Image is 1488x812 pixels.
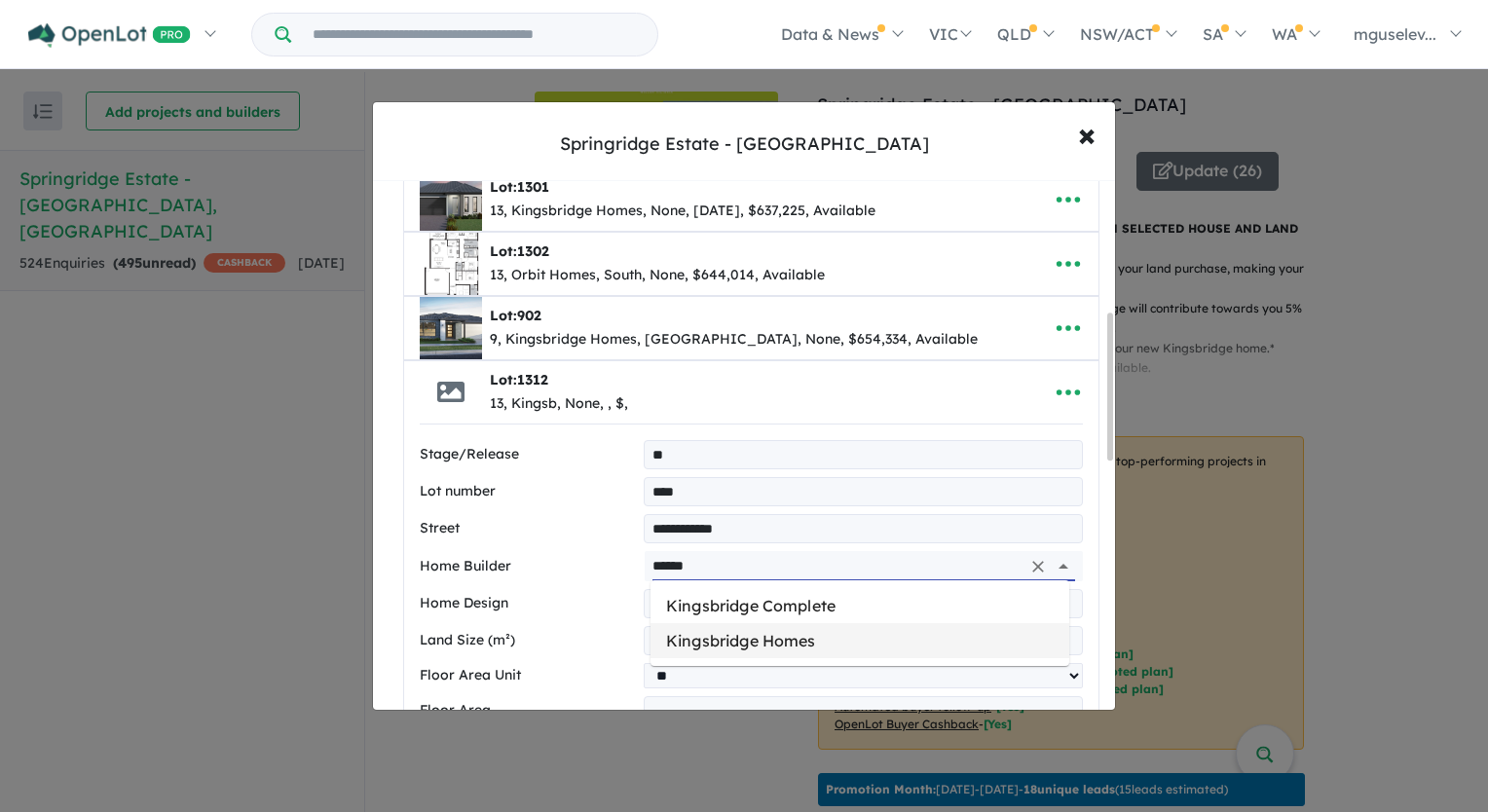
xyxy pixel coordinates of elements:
[517,307,541,324] span: 902
[517,178,549,196] span: 1301
[490,242,549,260] b: Lot:
[1078,113,1096,155] span: ×
[490,371,548,388] b: Lot:
[490,200,875,223] div: 13, Kingsbridge Homes, None, [DATE], $637,225, Available
[490,392,628,416] div: 13, Kingsb, None, , $,
[28,23,191,48] img: Openlot PRO Logo White
[490,264,825,287] div: 13, Orbit Homes, South, None, $644,014, Available
[420,480,636,503] label: Lot number
[420,168,482,231] img: Springridge%20Estate%20-%20Wallan%20-%20Lot%201301___1751515572.png
[420,592,636,615] label: Home Design
[420,629,636,652] label: Land Size (m²)
[490,307,541,324] b: Lot:
[1354,24,1436,44] span: mguselev...
[517,371,548,388] span: 1312
[490,178,549,196] b: Lot:
[420,664,636,687] label: Floor Area Unit
[420,233,482,295] img: Springridge%20Estate%20-%20Wallan%20-%20Lot%201302___1753246474.png
[420,555,637,578] label: Home Builder
[1050,553,1077,580] button: Close
[651,588,1069,623] li: Kingsbridge Complete
[420,297,482,359] img: Springridge%20Estate%20-%20Wallan%20-%20Lot%20902___1752989636.png
[295,14,653,55] input: Try estate name, suburb, builder or developer
[1024,553,1052,580] button: Clear
[651,623,1069,658] li: Kingsbridge Homes
[420,699,636,722] label: Floor Area
[560,131,929,157] div: Springridge Estate - [GEOGRAPHIC_DATA]
[420,443,636,466] label: Stage/Release
[517,242,549,260] span: 1302
[420,517,636,540] label: Street
[490,328,978,351] div: 9, Kingsbridge Homes, [GEOGRAPHIC_DATA], None, $654,334, Available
